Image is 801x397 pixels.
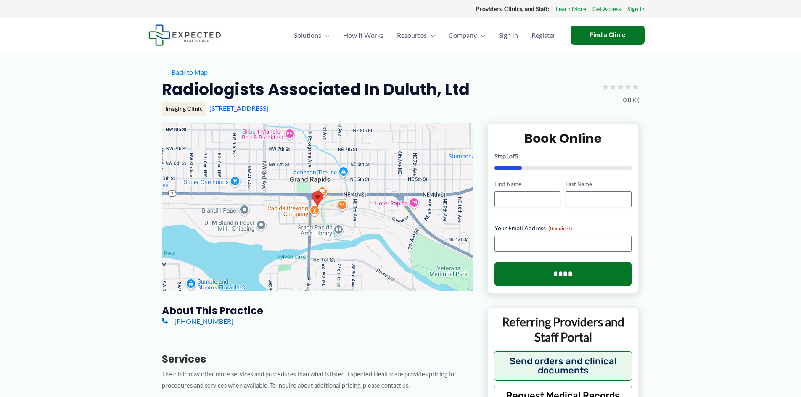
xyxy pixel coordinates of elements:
a: ←Back to Map [162,66,208,79]
a: [STREET_ADDRESS] [209,104,268,112]
span: Menu Toggle [321,21,330,50]
span: Company [449,21,477,50]
p: Referring Providers and Staff Portal [494,314,632,345]
h3: Services [162,352,473,365]
span: Solutions [294,21,321,50]
span: ★ [624,79,632,95]
span: Menu Toggle [427,21,435,50]
span: ★ [617,79,624,95]
strong: Providers, Clinics, and Staff: [476,5,550,12]
span: 0.0 [623,95,631,105]
label: Last Name [566,180,632,188]
span: ★ [632,79,640,95]
h2: Radiologists Associated in Duluth, Ltd [162,79,470,100]
label: Your Email Address [494,224,632,232]
span: How It Works [343,21,383,50]
span: ← [162,68,170,76]
a: Register [525,21,562,50]
a: Learn More [556,3,586,14]
button: Send orders and clinical documents [494,351,632,381]
span: 1 [506,152,509,160]
h3: About this practice [162,304,473,317]
span: Sign In [499,21,518,50]
span: Resources [397,21,427,50]
span: ★ [609,79,617,95]
div: Imaging Clinic [162,102,206,116]
nav: Primary Site Navigation [287,21,562,50]
span: Register [531,21,555,50]
a: How It Works [336,21,390,50]
p: The clinic may offer more services and procedures than what is listed. Expected Healthcare provid... [162,369,473,392]
span: (Required) [548,225,572,231]
a: ResourcesMenu Toggle [390,21,442,50]
a: Get Access [592,3,621,14]
a: SolutionsMenu Toggle [287,21,336,50]
h2: Book Online [494,130,632,147]
a: Sign In [627,3,645,14]
img: Expected Healthcare Logo - side, dark font, small [148,24,221,46]
a: Sign In [492,21,525,50]
span: ★ [602,79,609,95]
span: 5 [515,152,518,160]
a: [PHONE_NUMBER] [162,317,233,325]
a: Find a Clinic [571,26,645,45]
span: Menu Toggle [477,21,485,50]
label: First Name [494,180,560,188]
p: Step of [494,153,632,159]
span: (0) [633,95,640,105]
a: CompanyMenu Toggle [442,21,492,50]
